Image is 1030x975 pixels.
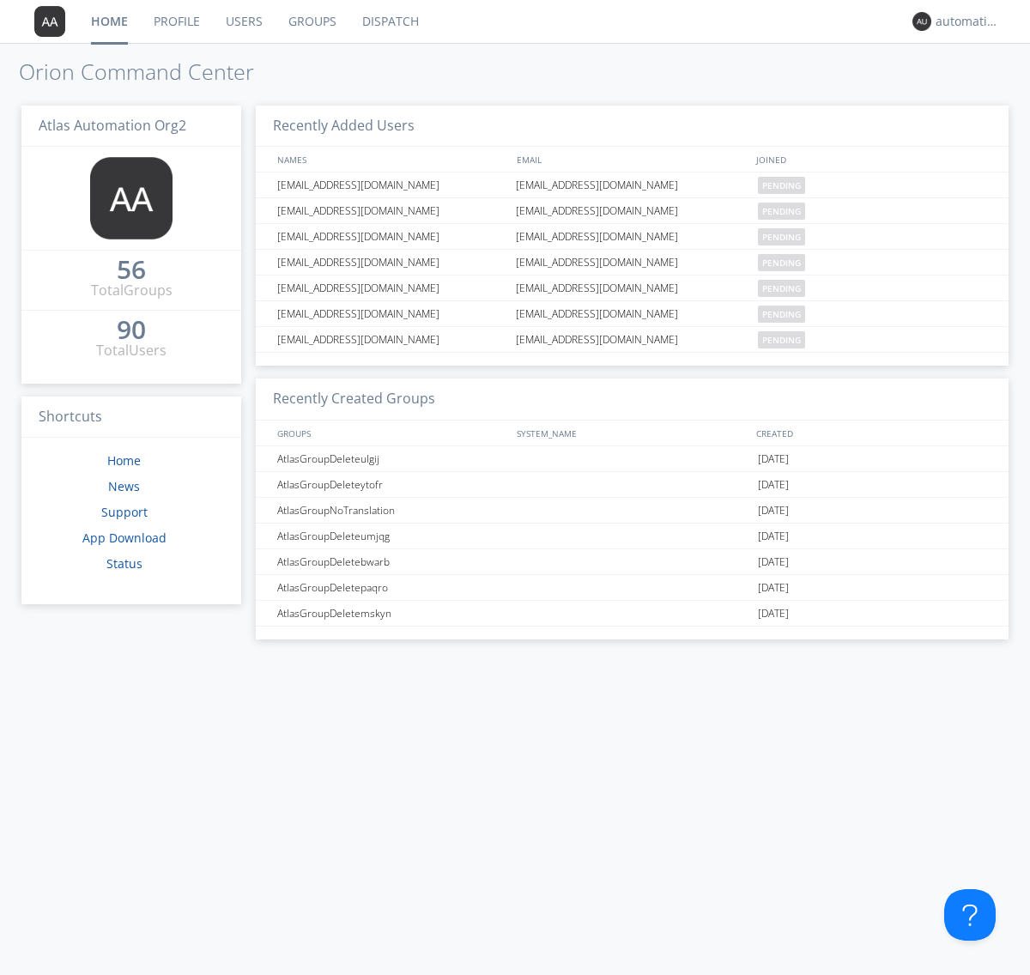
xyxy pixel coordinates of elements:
div: automation+atlas0009+org2 [936,13,1000,30]
a: 56 [117,261,146,281]
a: [EMAIL_ADDRESS][DOMAIN_NAME][EMAIL_ADDRESS][DOMAIN_NAME]pending [256,327,1009,353]
div: [EMAIL_ADDRESS][DOMAIN_NAME] [512,173,754,197]
span: Atlas Automation Org2 [39,116,186,135]
div: NAMES [273,147,508,172]
div: [EMAIL_ADDRESS][DOMAIN_NAME] [273,327,511,352]
img: 373638.png [90,157,173,239]
div: [EMAIL_ADDRESS][DOMAIN_NAME] [512,198,754,223]
div: [EMAIL_ADDRESS][DOMAIN_NAME] [273,224,511,249]
div: [EMAIL_ADDRESS][DOMAIN_NAME] [273,276,511,300]
a: Support [101,504,148,520]
a: AtlasGroupDeleteulgij[DATE] [256,446,1009,472]
span: [DATE] [758,472,789,498]
h3: Shortcuts [21,397,241,439]
span: [DATE] [758,524,789,549]
a: [EMAIL_ADDRESS][DOMAIN_NAME][EMAIL_ADDRESS][DOMAIN_NAME]pending [256,173,1009,198]
div: [EMAIL_ADDRESS][DOMAIN_NAME] [512,250,754,275]
div: 90 [117,321,146,338]
img: 373638.png [912,12,931,31]
span: pending [758,203,805,220]
div: AtlasGroupDeleteumjqg [273,524,511,548]
a: Home [107,452,141,469]
iframe: Toggle Customer Support [944,889,996,941]
span: pending [758,254,805,271]
div: AtlasGroupDeleteytofr [273,472,511,497]
span: pending [758,306,805,323]
div: EMAIL [512,147,752,172]
h3: Recently Added Users [256,106,1009,148]
div: JOINED [752,147,992,172]
span: pending [758,331,805,348]
div: [EMAIL_ADDRESS][DOMAIN_NAME] [273,250,511,275]
a: [EMAIL_ADDRESS][DOMAIN_NAME][EMAIL_ADDRESS][DOMAIN_NAME]pending [256,198,1009,224]
a: AtlasGroupDeleteytofr[DATE] [256,472,1009,498]
div: [EMAIL_ADDRESS][DOMAIN_NAME] [512,224,754,249]
div: [EMAIL_ADDRESS][DOMAIN_NAME] [512,327,754,352]
div: SYSTEM_NAME [512,421,752,445]
div: AtlasGroupNoTranslation [273,498,511,523]
a: AtlasGroupDeleteumjqg[DATE] [256,524,1009,549]
img: 373638.png [34,6,65,37]
span: pending [758,177,805,194]
div: [EMAIL_ADDRESS][DOMAIN_NAME] [273,301,511,326]
span: [DATE] [758,498,789,524]
div: AtlasGroupDeletemskyn [273,601,511,626]
span: [DATE] [758,601,789,627]
div: [EMAIL_ADDRESS][DOMAIN_NAME] [273,198,511,223]
div: Total Users [96,341,167,360]
a: AtlasGroupDeletebwarb[DATE] [256,549,1009,575]
span: pending [758,228,805,245]
a: News [108,478,140,494]
a: App Download [82,530,167,546]
span: pending [758,280,805,297]
a: [EMAIL_ADDRESS][DOMAIN_NAME][EMAIL_ADDRESS][DOMAIN_NAME]pending [256,301,1009,327]
span: [DATE] [758,446,789,472]
a: AtlasGroupNoTranslation[DATE] [256,498,1009,524]
a: 90 [117,321,146,341]
span: [DATE] [758,575,789,601]
div: AtlasGroupDeletepaqro [273,575,511,600]
h3: Recently Created Groups [256,378,1009,421]
div: [EMAIL_ADDRESS][DOMAIN_NAME] [512,301,754,326]
div: Total Groups [91,281,173,300]
span: [DATE] [758,549,789,575]
a: Status [106,555,142,572]
a: [EMAIL_ADDRESS][DOMAIN_NAME][EMAIL_ADDRESS][DOMAIN_NAME]pending [256,250,1009,276]
div: [EMAIL_ADDRESS][DOMAIN_NAME] [273,173,511,197]
a: [EMAIL_ADDRESS][DOMAIN_NAME][EMAIL_ADDRESS][DOMAIN_NAME]pending [256,224,1009,250]
div: 56 [117,261,146,278]
div: AtlasGroupDeleteulgij [273,446,511,471]
a: [EMAIL_ADDRESS][DOMAIN_NAME][EMAIL_ADDRESS][DOMAIN_NAME]pending [256,276,1009,301]
a: AtlasGroupDeletemskyn[DATE] [256,601,1009,627]
div: AtlasGroupDeletebwarb [273,549,511,574]
div: GROUPS [273,421,508,445]
div: CREATED [752,421,992,445]
a: AtlasGroupDeletepaqro[DATE] [256,575,1009,601]
div: [EMAIL_ADDRESS][DOMAIN_NAME] [512,276,754,300]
